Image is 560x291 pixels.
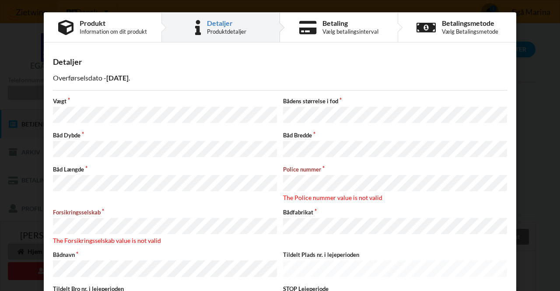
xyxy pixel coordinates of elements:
p: Overførselsdato - . [53,73,507,83]
label: Båd Længde [53,165,277,173]
label: Bådens størrelse i fod [283,97,507,105]
div: Produktdetaljer [207,28,246,35]
div: Detaljer [53,57,507,67]
label: Forsikringsselskab [53,208,277,216]
div: Information om dit produkt [80,28,147,35]
div: Betaling [322,20,378,27]
span: The Police nummer value is not valid [283,194,382,201]
div: Vælg Betalingsmetode [442,28,498,35]
div: Vælg betalingsinterval [322,28,378,35]
label: Vægt [53,97,277,105]
label: Bådnavn [53,251,277,259]
div: Produkt [80,20,147,27]
div: Detaljer [207,20,246,27]
b: [DATE] [106,74,129,82]
label: Båd Bredde [283,131,507,139]
label: Police nummer [283,165,507,173]
span: The Forsikringsselskab value is not valid [53,237,161,244]
label: Bådfabrikat [283,208,507,216]
div: Betalingsmetode [442,20,498,27]
label: Båd Dybde [53,131,277,139]
label: Tildelt Plads nr. i lejeperioden [283,251,507,259]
